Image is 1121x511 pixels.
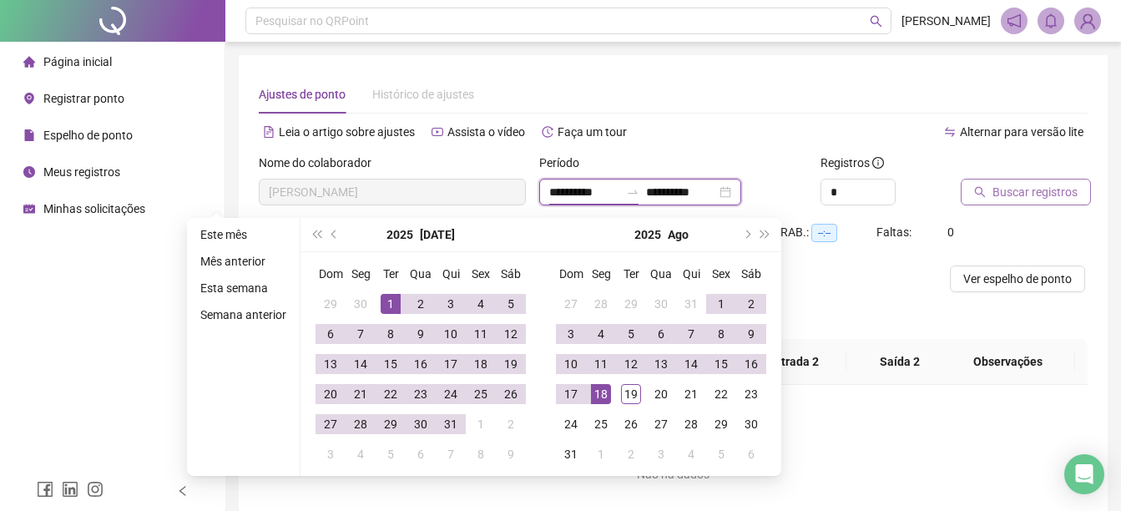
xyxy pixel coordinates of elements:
[586,349,616,379] td: 2025-08-11
[43,129,133,142] span: Espelho de ponto
[591,294,611,314] div: 28
[586,439,616,469] td: 2025-09-01
[711,384,731,404] div: 22
[736,379,766,409] td: 2025-08-23
[496,379,526,409] td: 2025-07-26
[346,289,376,319] td: 2025-06-30
[1064,454,1104,494] div: Open Intercom Messenger
[676,349,706,379] td: 2025-08-14
[634,218,661,251] button: year panel
[259,88,346,101] span: Ajustes de ponto
[711,294,731,314] div: 1
[556,379,586,409] td: 2025-08-17
[37,481,53,498] span: facebook
[676,289,706,319] td: 2025-07-31
[406,349,436,379] td: 2025-07-16
[821,154,884,172] span: Registros
[376,349,406,379] td: 2025-07-15
[947,225,954,239] span: 0
[740,339,846,385] th: Entrada 2
[406,409,436,439] td: 2025-07-30
[591,414,611,434] div: 25
[586,319,616,349] td: 2025-08-04
[471,384,491,404] div: 25
[646,289,676,319] td: 2025-07-30
[556,319,586,349] td: 2025-08-03
[316,319,346,349] td: 2025-07-06
[436,379,466,409] td: 2025-07-24
[466,349,496,379] td: 2025-07-18
[23,93,35,104] span: environment
[741,444,761,464] div: 6
[194,305,293,325] li: Semana anterior
[561,414,581,434] div: 24
[561,354,581,374] div: 10
[626,185,639,199] span: swap-right
[501,324,521,344] div: 12
[441,294,461,314] div: 3
[436,349,466,379] td: 2025-07-17
[406,439,436,469] td: 2025-08-06
[681,354,701,374] div: 14
[386,218,413,251] button: year panel
[651,414,671,434] div: 27
[668,218,689,251] button: month panel
[676,259,706,289] th: Qui
[436,439,466,469] td: 2025-08-07
[501,444,521,464] div: 9
[466,319,496,349] td: 2025-07-11
[626,185,639,199] span: to
[501,294,521,314] div: 5
[556,259,586,289] th: Dom
[496,439,526,469] td: 2025-08-09
[681,384,701,404] div: 21
[737,218,755,251] button: next-year
[963,270,1072,288] span: Ver espelho de ponto
[621,294,641,314] div: 29
[736,349,766,379] td: 2025-08-16
[441,324,461,344] div: 10
[616,259,646,289] th: Ter
[381,414,401,434] div: 29
[621,384,641,404] div: 19
[706,439,736,469] td: 2025-09-05
[351,444,371,464] div: 4
[736,289,766,319] td: 2025-08-02
[646,379,676,409] td: 2025-08-20
[411,294,431,314] div: 2
[556,289,586,319] td: 2025-07-27
[651,324,671,344] div: 6
[346,319,376,349] td: 2025-07-07
[447,125,525,139] span: Assista o vídeo
[263,126,275,138] span: file-text
[436,319,466,349] td: 2025-07-10
[741,324,761,344] div: 9
[501,354,521,374] div: 19
[591,324,611,344] div: 4
[376,319,406,349] td: 2025-07-08
[466,259,496,289] th: Sex
[351,354,371,374] div: 14
[496,289,526,319] td: 2025-07-05
[558,125,627,139] span: Faça um tour
[436,259,466,289] th: Qui
[346,409,376,439] td: 2025-07-28
[321,324,341,344] div: 6
[591,354,611,374] div: 11
[621,444,641,464] div: 2
[436,289,466,319] td: 2025-07-03
[556,349,586,379] td: 2025-08-10
[346,379,376,409] td: 2025-07-21
[471,444,491,464] div: 8
[616,409,646,439] td: 2025-08-26
[676,319,706,349] td: 2025-08-07
[321,294,341,314] div: 29
[760,223,876,242] div: H. TRAB.:
[651,294,671,314] div: 30
[321,354,341,374] div: 13
[471,324,491,344] div: 11
[501,384,521,404] div: 26
[646,259,676,289] th: Qua
[411,354,431,374] div: 16
[376,409,406,439] td: 2025-07-29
